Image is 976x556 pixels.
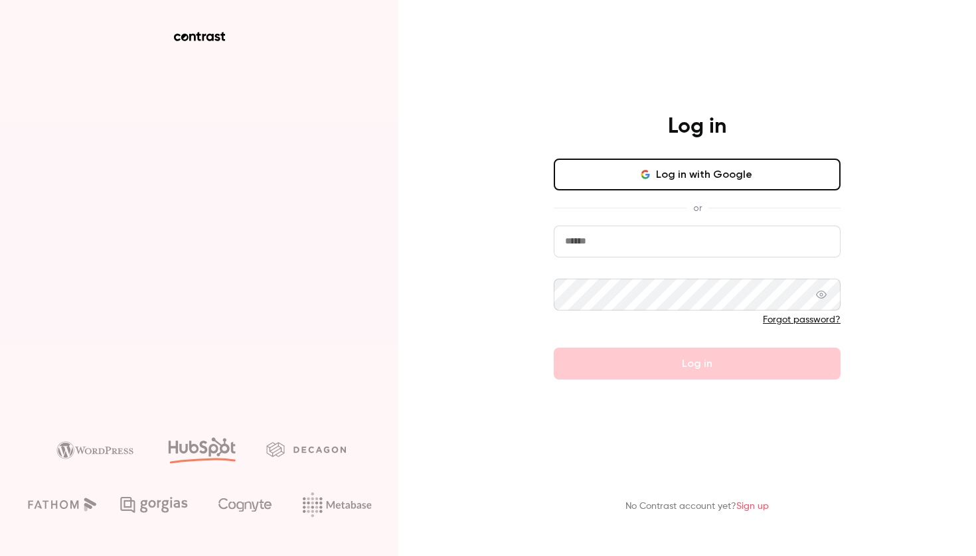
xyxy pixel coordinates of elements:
[554,159,841,190] button: Log in with Google
[763,315,841,324] a: Forgot password?
[736,502,769,511] a: Sign up
[625,500,769,514] p: No Contrast account yet?
[266,442,346,456] img: decagon
[687,201,708,215] span: or
[668,113,726,140] h4: Log in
